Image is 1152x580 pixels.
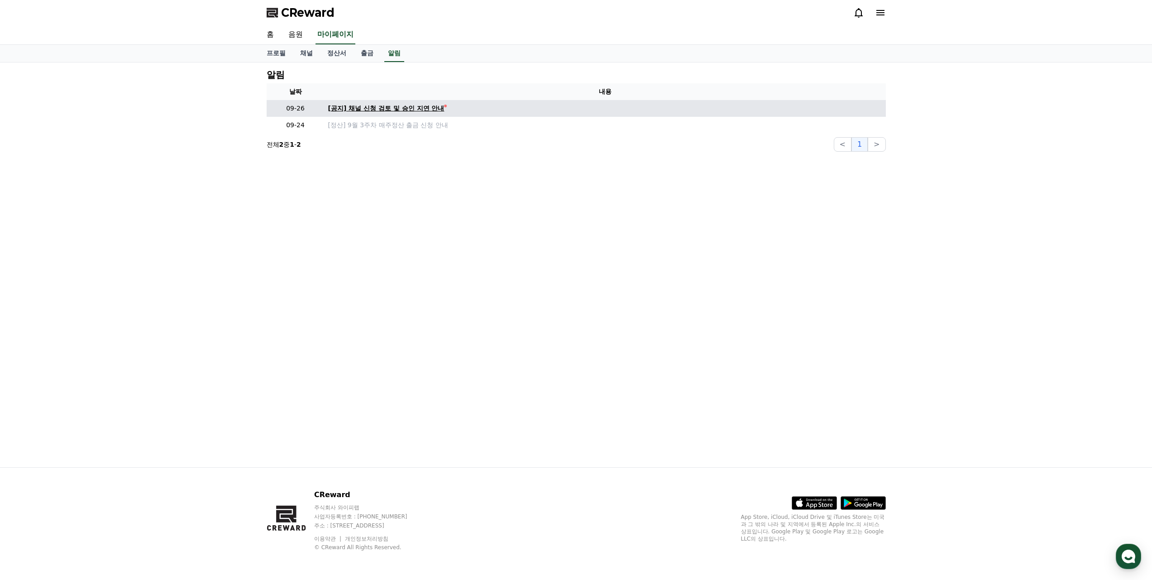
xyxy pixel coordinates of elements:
span: 설정 [140,301,151,308]
div: [공지] 채널 신청 검토 및 승인 지연 안내 [328,104,445,113]
p: 주식회사 와이피랩 [314,504,425,511]
p: 주소 : [STREET_ADDRESS] [314,522,425,529]
th: 내용 [325,83,886,100]
a: 채널 [293,45,320,62]
button: < [834,137,851,152]
a: [공지] 채널 신청 검토 및 승인 지연 안내 [328,104,882,113]
a: 설정 [117,287,174,310]
strong: 2 [296,141,301,148]
span: 홈 [29,301,34,308]
h4: 알림 [267,70,285,80]
button: > [868,137,885,152]
a: 출금 [354,45,381,62]
a: 이용약관 [314,536,343,542]
p: CReward [314,489,425,500]
p: 사업자등록번호 : [PHONE_NUMBER] [314,513,425,520]
span: 대화 [83,301,94,308]
a: [정산] 9월 3주차 매주정산 출금 신청 안내 [328,120,882,130]
a: 마이페이지 [315,25,355,44]
p: 09-26 [270,104,321,113]
a: 알림 [384,45,404,62]
p: © CReward All Rights Reserved. [314,544,425,551]
a: 음원 [281,25,310,44]
button: 1 [851,137,868,152]
p: 09-24 [270,120,321,130]
a: 정산서 [320,45,354,62]
th: 날짜 [267,83,325,100]
a: 대화 [60,287,117,310]
p: 전체 중 - [267,140,301,149]
strong: 2 [279,141,284,148]
strong: 1 [290,141,294,148]
a: 개인정보처리방침 [345,536,388,542]
p: App Store, iCloud, iCloud Drive 및 iTunes Store는 미국과 그 밖의 나라 및 지역에서 등록된 Apple Inc.의 서비스 상표입니다. Goo... [741,513,886,542]
a: 홈 [259,25,281,44]
a: CReward [267,5,335,20]
a: 홈 [3,287,60,310]
span: CReward [281,5,335,20]
a: 프로필 [259,45,293,62]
